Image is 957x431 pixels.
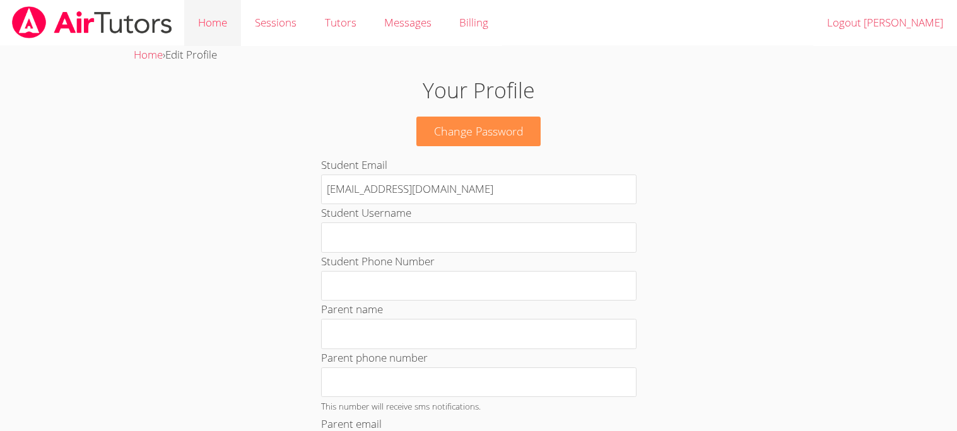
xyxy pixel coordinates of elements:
label: Parent name [321,302,383,316]
h1: Your Profile [220,74,737,106]
label: Student Phone Number [321,254,435,268]
label: Student Username [321,205,411,220]
span: Messages [384,15,432,30]
div: › [134,46,823,64]
a: Home [134,47,163,62]
a: Change Password [416,117,541,146]
span: Edit Profile [165,47,217,62]
label: Parent phone number [321,350,428,365]
img: airtutors_banner-c4298cdbf04f3fff15de1276eac7730deb9818008684d7c2e4769d2f7ddbe033.png [11,6,173,38]
label: Student Email [321,158,387,172]
small: This number will receive sms notifications. [321,400,481,412]
label: Parent email [321,417,382,431]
